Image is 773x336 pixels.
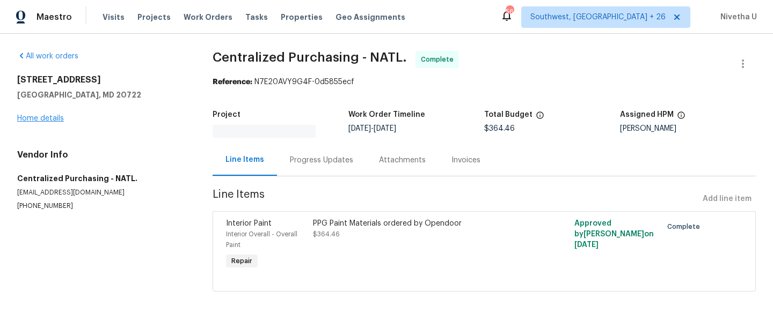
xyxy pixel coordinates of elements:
span: Centralized Purchasing - NATL. [213,51,407,64]
span: Properties [281,12,323,23]
span: [DATE] [348,125,371,132]
h2: [STREET_ADDRESS] [17,74,187,85]
a: Home details [17,115,64,122]
span: Tasks [245,13,268,21]
div: Line Items [225,154,264,165]
span: - [348,125,396,132]
span: [DATE] [374,125,396,132]
p: [EMAIL_ADDRESS][DOMAIN_NAME] [17,188,187,197]
span: [DATE] [574,241,599,249]
div: PPG Paint Materials ordered by Opendoor [313,218,524,229]
h5: [GEOGRAPHIC_DATA], MD 20722 [17,89,187,100]
span: Complete [421,54,458,65]
div: Invoices [451,155,480,166]
span: Maestro [37,12,72,23]
div: [PERSON_NAME] [620,125,756,132]
span: Complete [667,221,704,232]
span: Work Orders [184,12,232,23]
span: Interior Paint [226,220,272,227]
div: Progress Updates [290,155,353,166]
div: Attachments [379,155,426,166]
span: Repair [227,256,257,266]
b: Reference: [213,78,252,86]
span: Nivetha U [716,12,757,23]
div: 565 [506,6,513,17]
p: [PHONE_NUMBER] [17,201,187,211]
div: N7E20AVY9G4F-0d5855ecf [213,77,756,87]
span: Visits [103,12,125,23]
span: Line Items [213,189,698,209]
span: Approved by [PERSON_NAME] on [574,220,654,249]
h5: Total Budget [484,111,533,118]
span: Geo Assignments [336,12,405,23]
span: Projects [137,12,171,23]
span: Interior Overall - Overall Paint [226,231,297,248]
h5: Work Order Timeline [348,111,425,118]
span: $364.46 [484,125,515,132]
span: Southwest, [GEOGRAPHIC_DATA] + 26 [530,12,666,23]
h5: Project [213,111,240,118]
span: The total cost of line items that have been proposed by Opendoor. This sum includes line items th... [536,111,544,125]
h4: Vendor Info [17,150,187,160]
h5: Centralized Purchasing - NATL. [17,173,187,184]
a: All work orders [17,53,78,60]
h5: Assigned HPM [620,111,674,118]
span: $364.46 [313,231,340,237]
span: The hpm assigned to this work order. [677,111,686,125]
